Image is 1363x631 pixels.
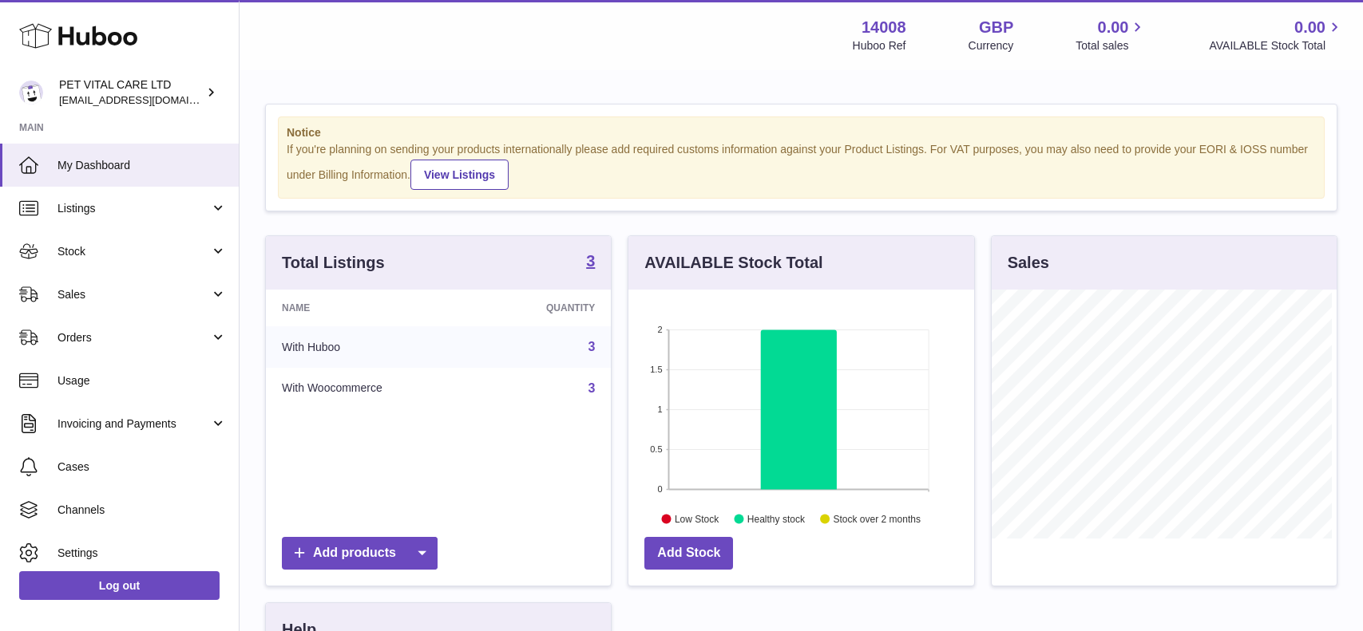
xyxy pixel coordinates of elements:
[266,368,480,409] td: With Woocommerce
[586,253,595,269] strong: 3
[57,373,227,388] span: Usage
[59,77,203,108] div: PET VITAL CARE LTD
[658,325,663,334] text: 2
[57,158,227,173] span: My Dashboard
[57,416,210,432] span: Invoicing and Payments
[57,503,227,518] span: Channels
[588,381,595,395] a: 3
[57,287,210,302] span: Sales
[644,537,733,570] a: Add Stock
[979,17,1013,38] strong: GBP
[1294,17,1325,38] span: 0.00
[834,513,921,524] text: Stock over 2 months
[1098,17,1129,38] span: 0.00
[410,160,509,190] a: View Listings
[57,244,210,259] span: Stock
[480,290,611,326] th: Quantity
[266,326,480,368] td: With Huboo
[658,404,663,414] text: 1
[19,81,43,105] img: petvitalcare@gmail.com
[1076,17,1147,53] a: 0.00 Total sales
[588,340,595,353] a: 3
[658,484,663,494] text: 0
[57,330,210,345] span: Orders
[853,38,906,53] div: Huboo Ref
[675,513,719,524] text: Low Stock
[969,38,1014,53] div: Currency
[59,93,235,106] span: [EMAIL_ADDRESS][DOMAIN_NAME]
[57,201,210,216] span: Listings
[1076,38,1147,53] span: Total sales
[282,252,385,274] h3: Total Listings
[287,125,1316,140] strong: Notice
[586,253,595,272] a: 3
[287,142,1316,190] div: If you're planning on sending your products internationally please add required customs informati...
[747,513,806,524] text: Healthy stock
[651,444,663,454] text: 0.5
[266,290,480,326] th: Name
[1008,252,1049,274] h3: Sales
[1209,17,1344,53] a: 0.00 AVAILABLE Stock Total
[19,571,220,600] a: Log out
[651,365,663,374] text: 1.5
[282,537,438,570] a: Add products
[57,546,227,561] span: Settings
[862,17,906,38] strong: 14008
[644,252,822,274] h3: AVAILABLE Stock Total
[57,459,227,475] span: Cases
[1209,38,1344,53] span: AVAILABLE Stock Total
